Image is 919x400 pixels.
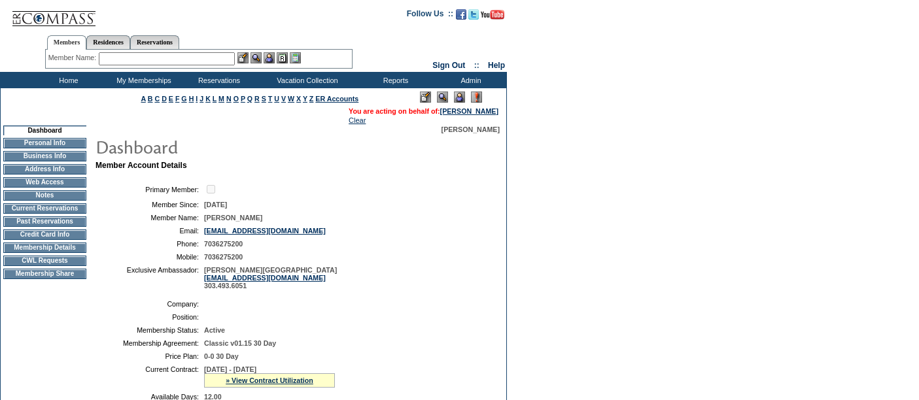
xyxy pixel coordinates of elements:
a: S [262,95,266,103]
a: V [281,95,286,103]
a: D [162,95,167,103]
a: [EMAIL_ADDRESS][DOMAIN_NAME] [204,227,326,235]
a: X [296,95,301,103]
img: pgTtlDashboard.gif [95,133,356,159]
a: T [268,95,273,103]
span: 7036275200 [204,240,243,248]
td: Dashboard [3,125,86,135]
a: Clear [349,116,366,124]
img: Impersonate [454,92,465,103]
b: Member Account Details [95,161,187,170]
a: F [175,95,180,103]
a: R [254,95,260,103]
img: b_calculator.gif [290,52,301,63]
div: Member Name: [48,52,99,63]
img: b_edit.gif [237,52,249,63]
td: Membership Share [3,269,86,279]
td: Company: [101,300,199,308]
a: » View Contract Utilization [226,376,313,384]
span: 7036275200 [204,253,243,261]
td: My Memberships [105,72,180,88]
a: M [218,95,224,103]
a: Q [247,95,252,103]
td: Position: [101,313,199,321]
a: Become our fan on Facebook [456,13,466,21]
a: B [148,95,153,103]
span: [PERSON_NAME] [442,125,500,133]
a: I [196,95,198,103]
td: Member Name: [101,214,199,222]
img: Become our fan on Facebook [456,9,466,20]
a: ER Accounts [315,95,358,103]
td: Web Access [3,177,86,188]
span: [DATE] - [DATE] [204,365,256,373]
a: Sign Out [432,61,465,70]
img: Impersonate [264,52,275,63]
td: Admin [432,72,507,88]
img: Log Concern/Member Elevation [471,92,482,103]
img: Subscribe to our YouTube Channel [481,10,504,20]
a: H [189,95,194,103]
td: Credit Card Info [3,229,86,240]
td: Primary Member: [101,183,199,195]
td: CWL Requests [3,256,86,266]
td: Address Info [3,164,86,175]
a: Subscribe to our YouTube Channel [481,13,504,21]
a: Residences [86,35,130,49]
td: Vacation Collection [255,72,356,88]
img: Follow us on Twitter [468,9,479,20]
a: E [169,95,173,103]
td: Email: [101,227,199,235]
a: J [199,95,203,103]
td: Membership Details [3,242,86,253]
span: 0-0 30 Day [204,352,239,360]
a: [EMAIL_ADDRESS][DOMAIN_NAME] [204,274,326,282]
a: Follow us on Twitter [468,13,479,21]
td: Past Reservations [3,216,86,227]
a: Reservations [130,35,179,49]
span: :: [474,61,479,70]
td: Reports [356,72,432,88]
a: G [181,95,186,103]
td: Price Plan: [101,352,199,360]
span: [DATE] [204,201,227,208]
a: O [234,95,239,103]
td: Follow Us :: [407,8,453,24]
a: A [141,95,146,103]
td: Membership Agreement: [101,339,199,347]
a: Z [309,95,314,103]
a: Y [303,95,307,103]
span: Active [204,326,225,334]
td: Member Since: [101,201,199,208]
td: Personal Info [3,138,86,148]
a: [PERSON_NAME] [440,107,498,115]
span: Classic v01.15 30 Day [204,339,276,347]
img: Reservations [277,52,288,63]
span: [PERSON_NAME][GEOGRAPHIC_DATA] 303.493.6051 [204,266,337,290]
span: You are acting on behalf of: [349,107,498,115]
a: U [274,95,279,103]
img: View Mode [437,92,448,103]
td: Mobile: [101,253,199,261]
td: Home [29,72,105,88]
a: P [241,95,245,103]
td: Notes [3,190,86,201]
a: K [205,95,211,103]
img: Edit Mode [420,92,431,103]
a: N [226,95,232,103]
td: Current Reservations [3,203,86,214]
td: Current Contract: [101,365,199,388]
span: [PERSON_NAME] [204,214,262,222]
td: Business Info [3,151,86,161]
td: Reservations [180,72,255,88]
a: C [154,95,160,103]
td: Membership Status: [101,326,199,334]
a: Members [47,35,87,50]
a: Help [488,61,505,70]
a: L [213,95,217,103]
td: Exclusive Ambassador: [101,266,199,290]
a: W [288,95,294,103]
img: View [251,52,262,63]
td: Phone: [101,240,199,248]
